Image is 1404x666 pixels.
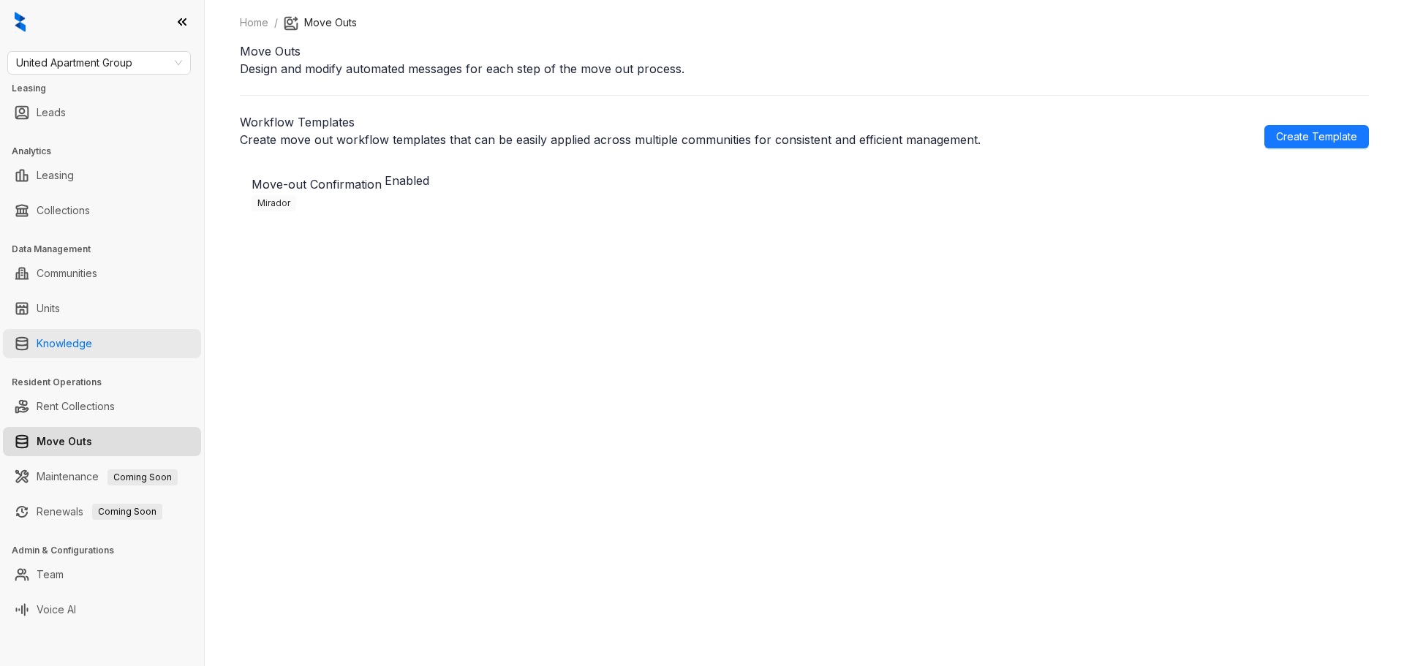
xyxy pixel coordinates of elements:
[3,161,201,190] li: Leasing
[1264,125,1369,148] a: Create Template
[240,113,981,131] h2: Workflow Templates
[92,504,162,520] span: Coming Soon
[240,60,1369,77] p: Design and modify automated messages for each step of the move out process.
[37,392,115,421] a: Rent Collections
[3,462,201,491] li: Maintenance
[37,497,162,526] a: RenewalsComing Soon
[12,243,204,256] h3: Data Management
[3,294,201,323] li: Units
[3,392,201,421] li: Rent Collections
[3,595,201,624] li: Voice AI
[12,376,204,389] h3: Resident Operations
[15,12,26,32] img: logo
[3,427,201,456] li: Move Outs
[274,15,278,31] li: /
[284,15,357,31] li: Move Outs
[3,259,201,288] li: Communities
[12,544,204,557] h3: Admin & Configurations
[385,172,429,189] p: Enabled
[240,131,981,148] p: Create move out workflow templates that can be easily applied across multiple communities for con...
[37,294,60,323] a: Units
[252,195,296,211] span: Mirador
[37,98,66,127] a: Leads
[237,15,271,31] a: Home
[107,469,178,485] span: Coming Soon
[3,329,201,358] li: Knowledge
[37,196,90,225] a: Collections
[240,42,1369,60] h1: Move Outs
[16,52,182,74] span: United Apartment Group
[252,175,382,193] p: Move-out Confirmation
[3,497,201,526] li: Renewals
[37,427,92,456] a: Move Outs
[37,161,74,190] a: Leasing
[12,145,204,158] h3: Analytics
[3,196,201,225] li: Collections
[37,259,97,288] a: Communities
[37,560,64,589] a: Team
[37,595,76,624] a: Voice AI
[3,560,201,589] li: Team
[37,329,92,358] a: Knowledge
[3,98,201,127] li: Leads
[1276,129,1357,145] span: Create Template
[12,82,204,95] h3: Leasing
